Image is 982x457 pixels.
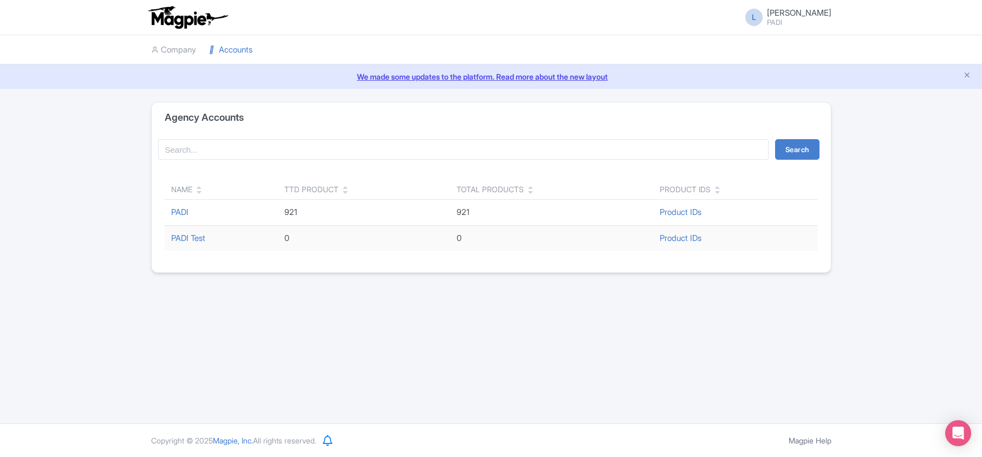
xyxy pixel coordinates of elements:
a: Accounts [209,35,252,65]
a: PADI [171,207,188,217]
a: Product IDs [660,207,701,217]
td: 0 [450,225,654,251]
div: Total Products [457,184,524,195]
div: Product IDs [660,184,711,195]
a: We made some updates to the platform. Read more about the new layout [6,71,976,82]
a: Company [151,35,196,65]
h4: Agency Accounts [165,112,244,123]
button: Close announcement [963,70,971,82]
a: L [PERSON_NAME] PADI [739,9,831,26]
span: L [745,9,763,26]
a: PADI Test [171,233,205,243]
td: 921 [278,200,450,226]
div: Name [171,184,192,195]
span: Magpie, Inc. [213,436,253,445]
div: Open Intercom Messenger [945,420,971,446]
button: Search [775,139,820,160]
input: Search... [158,139,769,160]
td: 921 [450,200,654,226]
div: TTD Product [284,184,339,195]
td: 0 [278,225,450,251]
small: PADI [767,19,831,26]
span: [PERSON_NAME] [767,8,831,18]
a: Magpie Help [789,436,831,445]
a: Product IDs [660,233,701,243]
img: logo-ab69f6fb50320c5b225c76a69d11143b.png [146,5,230,29]
div: Copyright © 2025 All rights reserved. [145,435,323,446]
